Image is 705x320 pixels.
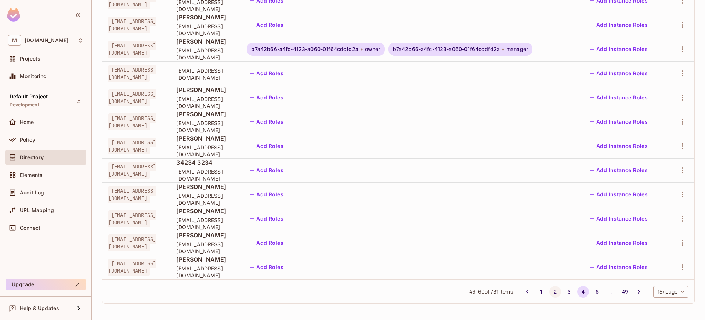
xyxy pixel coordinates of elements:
button: Add Roles [247,237,286,249]
span: [EMAIL_ADDRESS][DOMAIN_NAME] [108,186,156,203]
span: [EMAIL_ADDRESS][DOMAIN_NAME] [176,241,235,255]
img: SReyMgAAAABJRU5ErkJggg== [7,8,20,22]
span: Elements [20,172,43,178]
span: [EMAIL_ADDRESS][DOMAIN_NAME] [176,47,235,61]
span: Connect [20,225,40,231]
div: 15 / page [653,286,688,298]
span: [EMAIL_ADDRESS][DOMAIN_NAME] [108,89,156,106]
span: [EMAIL_ADDRESS][DOMAIN_NAME] [108,210,156,227]
span: [PERSON_NAME] [176,37,235,46]
span: [PERSON_NAME] [176,134,235,142]
span: b7a42b66-a4fc-4123-a060-01f64cddfd2a [251,46,358,52]
span: Policy [20,137,35,143]
span: [EMAIL_ADDRESS][DOMAIN_NAME] [108,162,156,179]
span: [EMAIL_ADDRESS][DOMAIN_NAME] [108,113,156,130]
button: Add Roles [247,68,286,79]
button: Go to page 2 [549,286,561,298]
span: Home [20,119,34,125]
span: [EMAIL_ADDRESS][DOMAIN_NAME] [176,192,235,206]
button: Add Instance Roles [587,68,651,79]
nav: pagination navigation [520,286,646,298]
button: Add Instance Roles [587,237,651,249]
span: URL Mapping [20,207,54,213]
span: [PERSON_NAME] [176,207,235,215]
span: [EMAIL_ADDRESS][DOMAIN_NAME] [176,265,235,279]
span: b7a42b66-a4fc-4123-a060-01f64cddfd2a [393,46,500,52]
span: 46 - 60 of 731 items [469,288,513,296]
span: [EMAIL_ADDRESS][DOMAIN_NAME] [176,168,235,182]
button: Add Roles [247,92,286,103]
button: Add Instance Roles [587,189,651,200]
span: Audit Log [20,190,44,196]
button: Go to page 3 [563,286,575,298]
button: Add Roles [247,116,286,128]
span: Workspace: msfourrager.com [25,37,68,43]
button: Upgrade [6,279,86,290]
button: Add Instance Roles [587,116,651,128]
button: Add Roles [247,213,286,225]
button: Add Instance Roles [587,19,651,31]
button: Add Roles [247,19,286,31]
button: Add Roles [247,261,286,273]
button: Add Roles [247,164,286,176]
span: [EMAIL_ADDRESS][DOMAIN_NAME] [108,259,156,276]
span: owner [365,46,380,52]
button: Add Instance Roles [587,164,651,176]
button: Go to page 5 [591,286,603,298]
button: Go to page 1 [535,286,547,298]
button: Add Instance Roles [587,213,651,225]
span: Monitoring [20,73,47,79]
span: 34234 3234 [176,159,235,167]
span: [EMAIL_ADDRESS][DOMAIN_NAME] [176,23,235,37]
span: Help & Updates [20,305,59,311]
span: Development [10,102,39,108]
button: Add Roles [247,140,286,152]
span: [EMAIL_ADDRESS][DOMAIN_NAME] [108,17,156,33]
span: Directory [20,154,44,160]
span: [PERSON_NAME] [176,13,235,21]
span: [EMAIL_ADDRESS][DOMAIN_NAME] [108,41,156,58]
button: Add Instance Roles [587,43,651,55]
button: Add Roles [247,189,286,200]
button: Go to page 49 [619,286,631,298]
span: [EMAIL_ADDRESS][DOMAIN_NAME] [176,217,235,230]
span: [EMAIL_ADDRESS][DOMAIN_NAME] [108,65,156,82]
span: M [8,35,21,46]
span: [PERSON_NAME] [176,86,235,94]
span: Projects [20,56,40,62]
div: … [605,288,617,295]
span: [PERSON_NAME] [176,110,235,118]
span: [PERSON_NAME] [176,255,235,263]
button: Go to previous page [521,286,533,298]
span: [EMAIL_ADDRESS][DOMAIN_NAME] [108,234,156,251]
button: Add Instance Roles [587,140,651,152]
span: [EMAIL_ADDRESS][DOMAIN_NAME] [176,67,235,81]
button: Add Instance Roles [587,261,651,273]
span: [PERSON_NAME] [176,183,235,191]
button: Go to next page [633,286,645,298]
span: manager [506,46,528,52]
span: [EMAIL_ADDRESS][DOMAIN_NAME] [176,144,235,158]
button: page 4 [577,286,589,298]
span: Default Project [10,94,48,99]
span: [EMAIL_ADDRESS][DOMAIN_NAME] [108,138,156,154]
span: [EMAIL_ADDRESS][DOMAIN_NAME] [176,120,235,134]
button: Add Instance Roles [587,92,651,103]
span: [PERSON_NAME] [176,231,235,239]
span: [EMAIL_ADDRESS][DOMAIN_NAME] [176,95,235,109]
